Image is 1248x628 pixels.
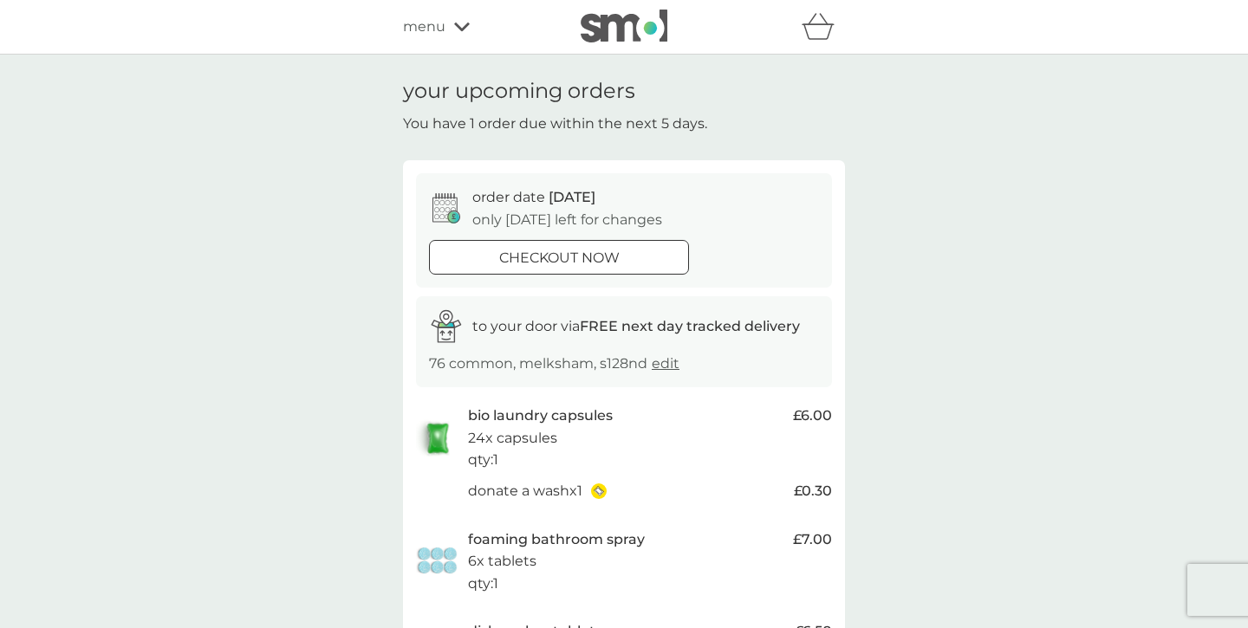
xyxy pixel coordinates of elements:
h1: your upcoming orders [403,79,635,104]
p: 6x tablets [468,550,536,573]
span: [DATE] [549,189,595,205]
span: menu [403,16,445,38]
p: 24x capsules [468,427,557,450]
strong: FREE next day tracked delivery [580,318,800,334]
span: to your door via [472,318,800,334]
p: order date [472,186,595,209]
button: checkout now [429,240,689,275]
img: smol [581,10,667,42]
a: edit [652,355,679,372]
p: only [DATE] left for changes [472,209,662,231]
span: £0.30 [794,480,832,502]
p: qty : 1 [468,573,498,595]
div: basket [802,10,845,44]
p: qty : 1 [468,449,498,471]
p: bio laundry capsules [468,405,613,427]
span: £7.00 [793,528,832,551]
p: foaming bathroom spray [468,528,645,551]
p: You have 1 order due within the next 5 days. [403,113,707,135]
span: £6.00 [793,405,832,427]
p: checkout now [499,247,620,269]
p: donate a wash x 1 [468,480,582,502]
p: 76 common, melksham, s128nd [429,353,679,375]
